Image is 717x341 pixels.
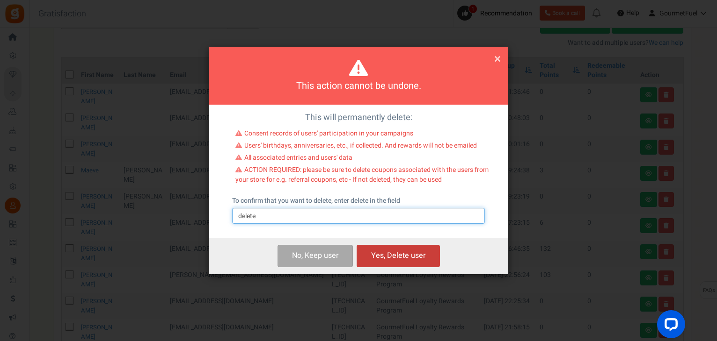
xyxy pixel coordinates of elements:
label: To confirm that you want to delete, enter delete in the field [232,196,400,206]
span: × [494,50,501,68]
li: All associated entries and users' data [235,153,489,165]
li: ACTION REQUIRED: please be sure to delete coupons associated with the users from your store for e... [235,165,489,187]
li: Consent records of users' participation in your campaigns [235,129,489,141]
input: delete [232,208,485,224]
p: This will permanently delete: [216,112,501,124]
button: No, Keep user [278,245,353,267]
li: Users' birthdays, anniversaries, etc., if collected. And rewards will not be emailed [235,141,489,153]
button: Yes, Delete user [357,245,440,267]
h4: This action cannot be undone. [220,79,497,93]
